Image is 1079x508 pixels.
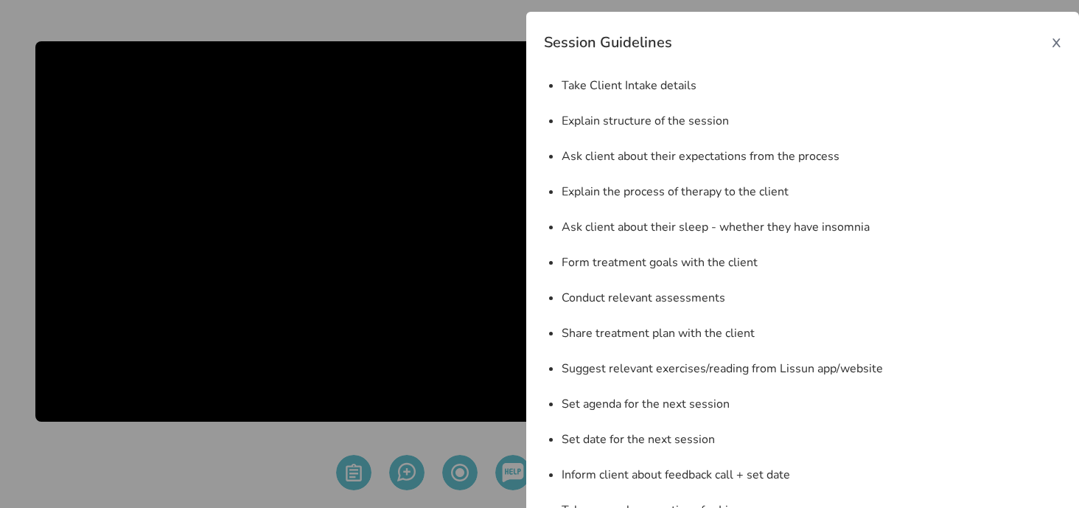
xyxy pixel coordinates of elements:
li: Take Client Intake details [562,77,1061,94]
li: Form treatment goals with the client [562,254,1061,271]
li: Share treatment plan with the client [562,324,1061,342]
li: Ask client about their expectations from the process [562,147,1061,165]
li: Explain structure of the session [562,112,1061,130]
li: Ask client about their sleep - whether they have insomnia [562,218,1061,236]
li: Set date for the next session [562,431,1061,448]
li: Explain the process of therapy to the client [562,183,1061,201]
span: x [1052,29,1061,53]
li: Conduct relevant assessments [562,289,1061,307]
h3: Session Guidelines [544,32,672,53]
li: Set agenda for the next session [562,395,1061,413]
li: Inform client about feedback call + set date [562,466,1061,484]
li: Suggest relevant exercises/reading from Lissun app/website [562,360,1061,377]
